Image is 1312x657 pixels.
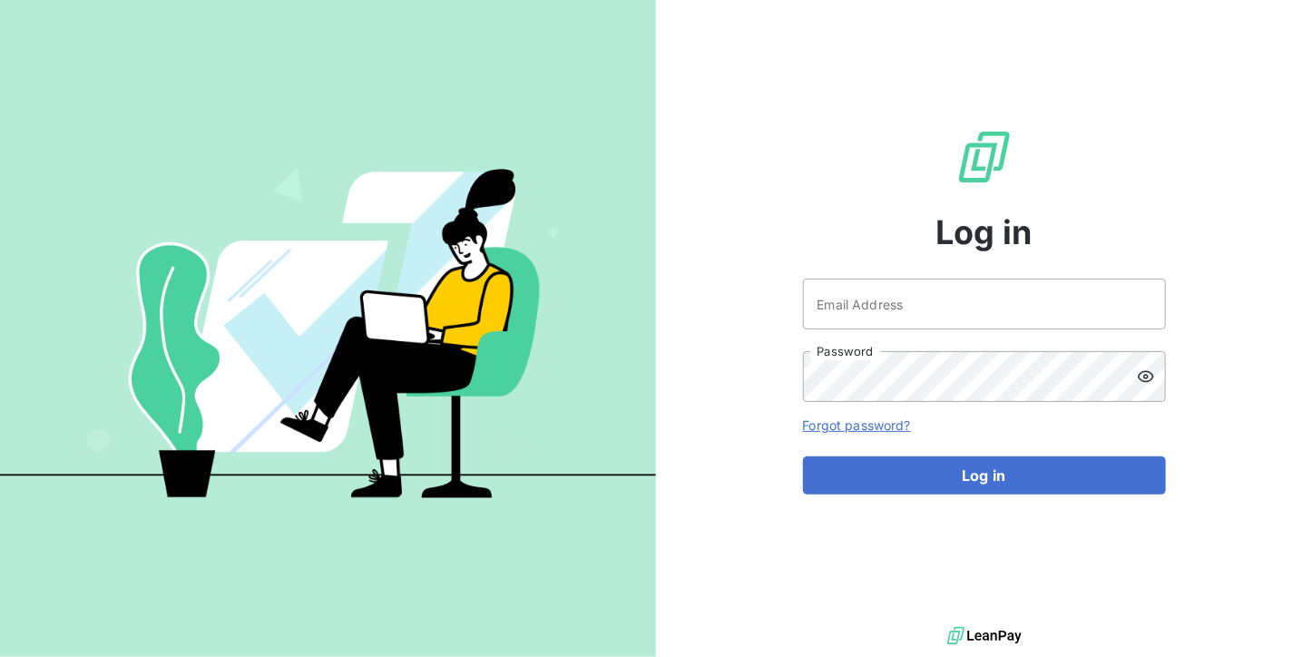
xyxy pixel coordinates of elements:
img: logo [947,623,1022,650]
a: Forgot password? [803,417,911,433]
img: LeanPay Logo [955,128,1013,186]
input: placeholder [803,279,1166,329]
button: Log in [803,456,1166,495]
span: Log in [935,208,1033,257]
